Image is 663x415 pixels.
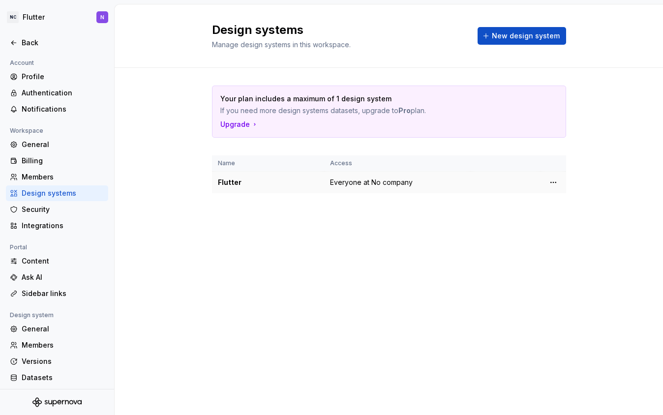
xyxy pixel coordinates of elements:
[6,253,108,269] a: Content
[22,156,104,166] div: Billing
[6,309,58,321] div: Design system
[6,354,108,369] a: Versions
[478,27,566,45] button: New design system
[6,69,108,85] a: Profile
[220,106,489,116] p: If you need more design systems datasets, upgrade to plan.
[6,153,108,169] a: Billing
[212,155,324,172] th: Name
[22,104,104,114] div: Notifications
[6,286,108,301] a: Sidebar links
[22,205,104,214] div: Security
[6,85,108,101] a: Authentication
[6,202,108,217] a: Security
[22,340,104,350] div: Members
[6,370,108,385] a: Datasets
[23,12,45,22] div: Flutter
[6,218,108,234] a: Integrations
[6,137,108,152] a: General
[100,13,104,21] div: N
[212,40,351,49] span: Manage design systems in this workspace.
[6,169,108,185] a: Members
[22,289,104,298] div: Sidebar links
[324,155,471,172] th: Access
[22,373,104,383] div: Datasets
[212,22,466,38] h2: Design systems
[6,321,108,337] a: General
[22,72,104,82] div: Profile
[32,397,82,407] svg: Supernova Logo
[22,88,104,98] div: Authentication
[22,172,104,182] div: Members
[6,185,108,201] a: Design systems
[6,269,108,285] a: Ask AI
[218,178,318,187] div: Flutter
[220,94,489,104] p: Your plan includes a maximum of 1 design system
[22,256,104,266] div: Content
[7,11,19,23] div: NC
[398,106,411,115] strong: Pro
[6,35,108,51] a: Back
[6,101,108,117] a: Notifications
[22,38,104,48] div: Back
[22,221,104,231] div: Integrations
[330,178,413,187] span: Everyone at No company
[2,6,112,28] button: NCFlutterN
[220,119,259,129] button: Upgrade
[22,324,104,334] div: General
[6,337,108,353] a: Members
[22,140,104,149] div: General
[22,356,104,366] div: Versions
[22,389,104,399] div: Documentation
[6,386,108,402] a: Documentation
[6,241,31,253] div: Portal
[6,57,38,69] div: Account
[22,188,104,198] div: Design systems
[492,31,560,41] span: New design system
[6,125,47,137] div: Workspace
[22,272,104,282] div: Ask AI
